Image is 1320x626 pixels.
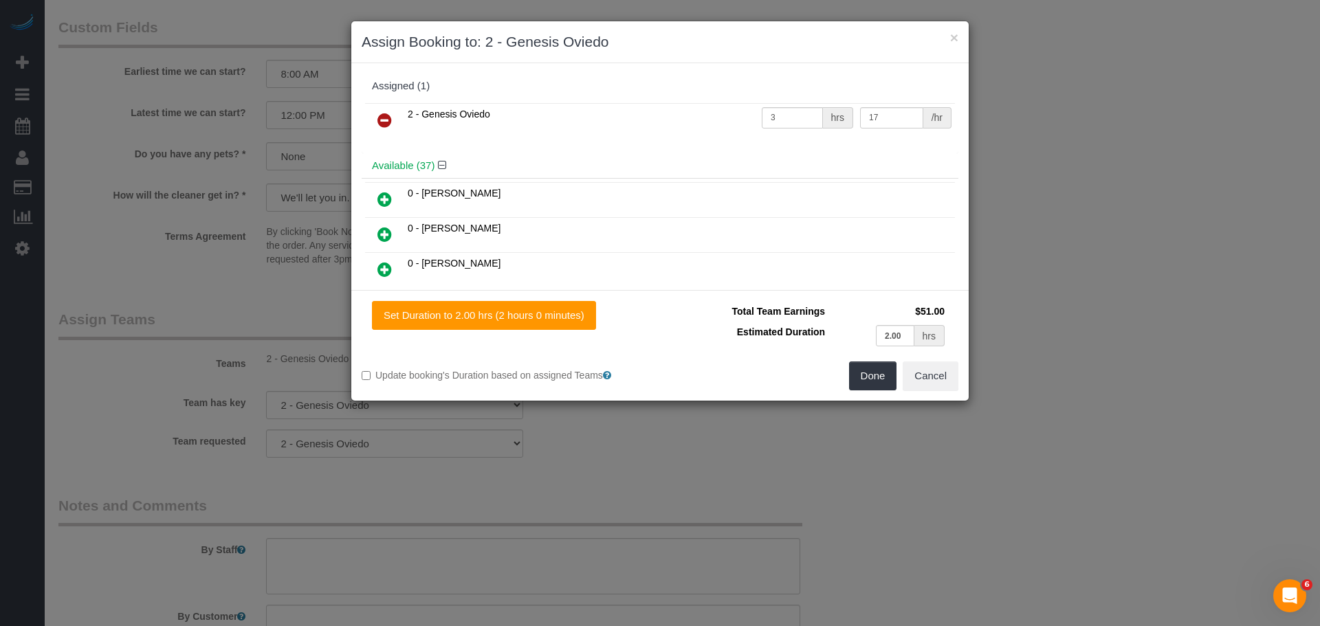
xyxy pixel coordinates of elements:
[408,258,500,269] span: 0 - [PERSON_NAME]
[849,361,897,390] button: Done
[372,301,596,330] button: Set Duration to 2.00 hrs (2 hours 0 minutes)
[670,301,828,322] td: Total Team Earnings
[823,107,853,128] div: hrs
[372,160,948,172] h4: Available (37)
[903,361,958,390] button: Cancel
[1273,579,1306,612] iframe: Intercom live chat
[362,371,371,380] input: Update booking's Duration based on assigned Teams
[923,107,951,128] div: /hr
[828,301,948,322] td: $51.00
[408,109,490,120] span: 2 - Genesis Oviedo
[362,32,958,52] h3: Assign Booking to: 2 - Genesis Oviedo
[1301,579,1312,590] span: 6
[408,223,500,234] span: 0 - [PERSON_NAME]
[950,30,958,45] button: ×
[737,326,825,337] span: Estimated Duration
[408,188,500,199] span: 0 - [PERSON_NAME]
[372,80,948,92] div: Assigned (1)
[914,325,945,346] div: hrs
[362,368,650,382] label: Update booking's Duration based on assigned Teams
